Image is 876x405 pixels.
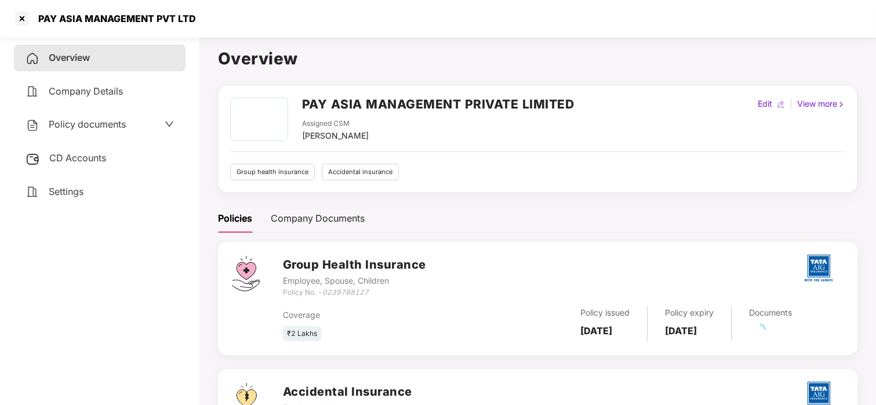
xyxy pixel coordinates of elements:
div: [PERSON_NAME] [302,129,369,142]
h1: Overview [218,46,857,71]
div: PAY ASIA MANAGEMENT PVT LTD [31,13,196,24]
span: CD Accounts [49,152,106,164]
div: Edit [755,97,775,110]
img: svg+xml;base64,PHN2ZyB3aWR0aD0iMjUiIGhlaWdodD0iMjQiIHZpZXdCb3g9IjAgMCAyNSAyNCIgZmlsbD0ibm9uZSIgeG... [26,152,40,166]
span: Settings [49,186,83,197]
img: svg+xml;base64,PHN2ZyB4bWxucz0iaHR0cDovL3d3dy53My5vcmcvMjAwMC9zdmciIHdpZHRoPSIyNCIgaGVpZ2h0PSIyNC... [26,118,39,132]
div: | [787,97,795,110]
h2: PAY ASIA MANAGEMENT PRIVATE LIMITED [302,95,575,114]
i: 0239788127 [322,288,369,296]
img: editIcon [777,100,785,109]
div: Policy expiry [665,306,714,319]
div: Documents [749,306,792,319]
div: Coverage [283,309,470,321]
img: rightIcon [837,100,845,109]
span: Company Details [49,85,123,97]
img: svg+xml;base64,PHN2ZyB4bWxucz0iaHR0cDovL3d3dy53My5vcmcvMjAwMC9zdmciIHdpZHRoPSI0Ny43MTQiIGhlaWdodD... [232,256,260,291]
h3: Accidental Insurance [283,383,412,401]
div: Company Documents [271,211,365,226]
div: ₹2 Lakhs [283,326,321,342]
div: Assigned CSM [302,118,369,129]
img: svg+xml;base64,PHN2ZyB4bWxucz0iaHR0cDovL3d3dy53My5vcmcvMjAwMC9zdmciIHdpZHRoPSIyNCIgaGVpZ2h0PSIyNC... [26,52,39,66]
span: loading [753,322,768,337]
img: svg+xml;base64,PHN2ZyB4bWxucz0iaHR0cDovL3d3dy53My5vcmcvMjAwMC9zdmciIHdpZHRoPSIyNCIgaGVpZ2h0PSIyNC... [26,85,39,99]
b: [DATE] [580,325,612,337]
div: Policy issued [580,306,630,319]
div: Employee, Spouse, Children [283,274,426,287]
img: tatag.png [798,248,839,288]
div: View more [795,97,848,110]
div: Policy No. - [283,287,426,298]
span: Overview [49,52,90,63]
img: svg+xml;base64,PHN2ZyB4bWxucz0iaHR0cDovL3d3dy53My5vcmcvMjAwMC9zdmciIHdpZHRoPSIyNCIgaGVpZ2h0PSIyNC... [26,185,39,199]
span: down [165,120,174,129]
span: Policy documents [49,118,126,130]
div: Policies [218,211,252,226]
b: [DATE] [665,325,697,337]
div: Group health insurance [230,164,315,180]
div: Accidental insurance [322,164,399,180]
h3: Group Health Insurance [283,256,426,274]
